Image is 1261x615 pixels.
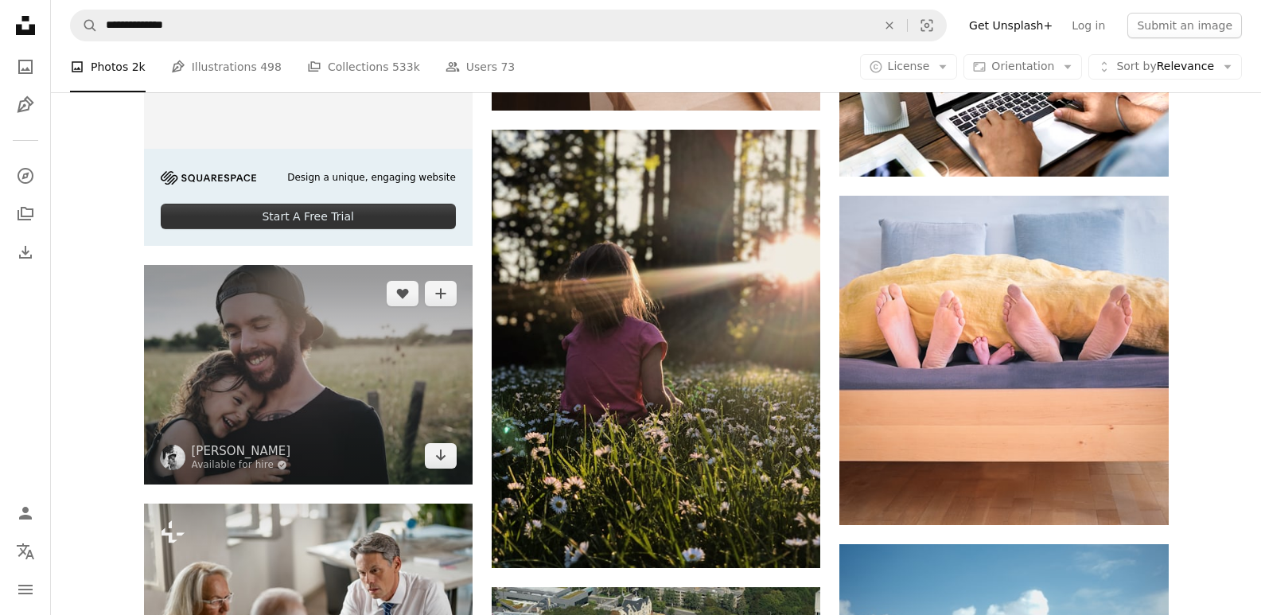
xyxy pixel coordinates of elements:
button: Search Unsplash [71,10,98,41]
button: Clear [872,10,907,41]
span: Orientation [991,60,1054,72]
span: Design a unique, engaging website [287,171,456,185]
a: [PERSON_NAME] [192,443,291,459]
span: 498 [260,58,282,76]
a: Log in [1062,13,1115,38]
span: Relevance [1116,59,1214,75]
a: man carrying daughter in black sleeveless top [144,368,473,382]
button: Sort byRelevance [1088,54,1242,80]
button: Like [387,281,418,306]
a: Illustrations [10,89,41,121]
form: Find visuals sitewide [70,10,947,41]
a: three people underneath yellow bed blanket [839,352,1168,367]
a: Home — Unsplash [10,10,41,45]
button: Menu [10,574,41,605]
button: Visual search [908,10,946,41]
img: three people underneath yellow bed blanket [839,196,1168,524]
a: Collections [10,198,41,230]
img: man carrying daughter in black sleeveless top [144,265,473,484]
span: Sort by [1116,60,1156,72]
button: Orientation [963,54,1082,80]
img: file-1705255347840-230a6ab5bca9image [161,171,256,185]
button: Add to Collection [425,281,457,306]
button: License [860,54,958,80]
a: Users 73 [446,41,516,92]
a: Illustrations 498 [171,41,282,92]
a: Photos [10,51,41,83]
img: girl sitting on daisy flowerbed in forest [492,130,820,568]
a: Download History [10,236,41,268]
a: Collections 533k [307,41,420,92]
button: Submit an image [1127,13,1242,38]
a: Get Unsplash+ [959,13,1062,38]
div: Start A Free Trial [161,204,456,229]
a: Log in / Sign up [10,497,41,529]
a: Download [425,443,457,469]
a: Explore [10,160,41,192]
a: Available for hire [192,459,291,472]
a: girl sitting on daisy flowerbed in forest [492,341,820,356]
span: License [888,60,930,72]
button: Language [10,535,41,567]
span: 533k [392,58,420,76]
span: 73 [500,58,515,76]
img: Go to Caroline Hernandez's profile [160,445,185,470]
